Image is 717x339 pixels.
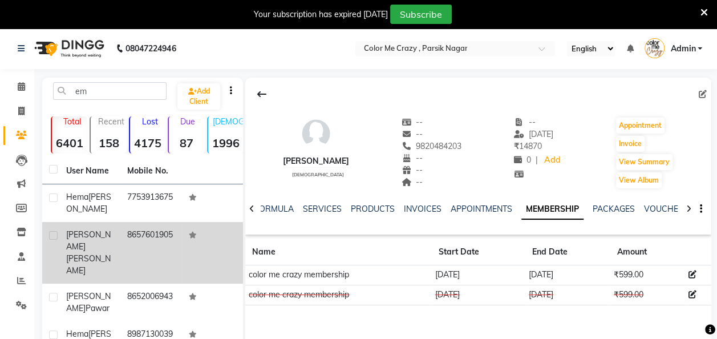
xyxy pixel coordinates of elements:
span: Hema [66,329,88,339]
img: logo [29,33,107,64]
strong: 1996 [208,136,244,150]
button: Subscribe [390,5,452,24]
span: [PERSON_NAME] [66,229,111,252]
b: 08047224946 [125,33,176,64]
span: | [536,154,538,166]
a: PRODUCTS [351,204,395,214]
strong: 4175 [130,136,165,150]
td: [DATE] [525,285,610,305]
p: Lost [135,116,165,127]
p: [DEMOGRAPHIC_DATA] [213,116,244,127]
div: Back to Client [250,83,274,105]
a: Add Client [177,83,220,110]
td: [DATE] [431,265,525,285]
th: Mobile No. [120,158,181,184]
input: Search by Name/Mobile/Email/Code [53,82,167,100]
span: [PERSON_NAME] [66,192,111,214]
th: Name [245,239,431,265]
strong: 158 [91,136,126,150]
a: MEMBERSHIP [521,199,584,220]
button: View Summary [616,154,673,170]
button: View Album [616,172,662,188]
td: color me crazy membership [245,265,431,285]
span: ₹ [514,141,519,151]
th: End Date [525,239,610,265]
span: -- [402,153,423,163]
a: VOUCHERS [644,204,689,214]
span: -- [402,165,423,175]
th: Start Date [431,239,525,265]
td: ₹599.00 [610,265,684,285]
button: Invoice [616,136,645,152]
span: 0 [514,155,531,165]
a: SERVICES [303,204,342,214]
span: [PERSON_NAME] [66,253,111,276]
span: -- [514,117,536,127]
p: Recent [95,116,126,127]
td: [DATE] [525,265,610,285]
span: Admin [670,43,695,55]
a: FORMULA [254,204,294,214]
span: 14870 [514,141,542,151]
p: Total [56,116,87,127]
td: ₹599.00 [610,285,684,305]
span: -- [402,129,423,139]
th: User Name [59,158,120,184]
span: 9820484203 [402,141,462,151]
a: Add [542,152,562,168]
strong: 87 [169,136,204,150]
strong: 6401 [52,136,87,150]
span: -- [402,117,423,127]
td: 8657601905 [120,222,181,284]
span: Pawar [86,303,110,313]
div: Your subscription has expired [DATE] [254,9,388,21]
span: -- [402,177,423,187]
a: INVOICES [404,204,441,214]
td: 8652006943 [120,284,181,321]
p: Due [171,116,204,127]
img: Admin [645,38,665,58]
span: [DEMOGRAPHIC_DATA] [292,172,344,177]
button: Appointment [616,118,665,134]
span: [DATE] [514,129,553,139]
td: 7753913675 [120,184,181,222]
div: [PERSON_NAME] [283,155,349,167]
th: Amount [610,239,684,265]
td: color me crazy membership [245,285,431,305]
span: Hema [66,192,88,202]
span: [PERSON_NAME] [66,291,111,313]
img: avatar [299,116,333,151]
a: PACKAGES [593,204,635,214]
td: [DATE] [431,285,525,305]
a: APPOINTMENTS [451,204,512,214]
